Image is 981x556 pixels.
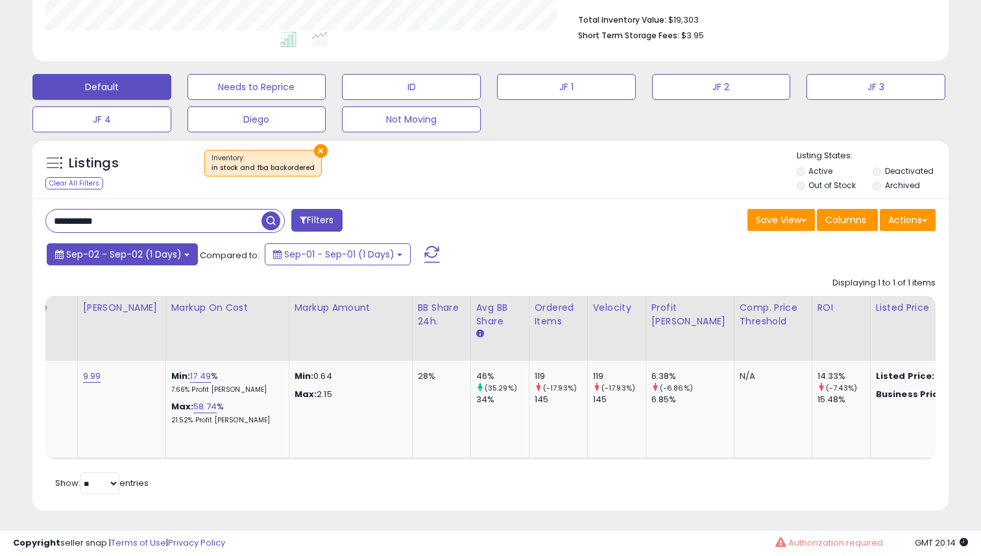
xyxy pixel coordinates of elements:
p: 2.15 [295,389,402,400]
div: seller snap | | [13,537,225,550]
div: % [171,401,279,425]
div: 28% [418,370,461,382]
span: Sep-01 - Sep-01 (1 Days) [284,248,394,261]
div: Markup on Cost [171,301,284,315]
a: 9.99 [83,370,101,383]
button: Needs to Reprice [188,74,326,100]
b: Business Price: [876,388,947,400]
a: 58.74 [193,400,217,413]
div: 34% [476,394,529,405]
h5: Listings [69,154,119,173]
b: Listed Price: [876,370,935,382]
button: Filters [291,209,342,232]
b: Max: [171,400,194,413]
small: Avg BB Share. [476,328,484,340]
p: Listing States: [797,150,949,162]
button: Sep-02 - Sep-02 (1 Days) [47,243,198,265]
button: Diego [188,106,326,132]
div: 14.33% [817,370,870,382]
button: Sep-01 - Sep-01 (1 Days) [265,243,411,265]
button: Default [32,74,171,100]
button: JF 1 [497,74,636,100]
small: (35.29%) [485,383,517,393]
label: Active [808,165,832,176]
button: JF 3 [806,74,945,100]
span: Compared to: [200,249,260,261]
span: 2025-09-17 20:14 GMT [915,537,968,549]
b: Short Term Storage Fees: [578,30,679,41]
span: Sep-02 - Sep-02 (1 Days) [66,248,182,261]
button: Save View [747,209,815,231]
b: Total Inventory Value: [578,14,666,25]
a: Terms of Use [111,537,166,549]
a: Privacy Policy [168,537,225,549]
div: 119 [535,370,587,382]
div: Velocity [593,301,640,315]
button: Columns [817,209,878,231]
button: JF 2 [652,74,791,100]
p: 0.64 [295,370,402,382]
div: Comp. Price Threshold [740,301,806,328]
button: JF 4 [32,106,171,132]
b: Min: [171,370,191,382]
a: 17.49 [190,370,211,383]
div: % [171,370,279,394]
strong: Min: [295,370,314,382]
div: 145 [535,394,587,405]
div: [PERSON_NAME] [83,301,160,315]
th: The percentage added to the cost of goods (COGS) that forms the calculator for Min & Max prices. [165,296,289,361]
p: 21.52% Profit [PERSON_NAME] [171,416,279,425]
div: 6.85% [651,394,734,405]
label: Archived [885,180,920,191]
small: (-17.93%) [543,383,577,393]
small: (-6.86%) [660,383,693,393]
span: Inventory : [212,153,315,173]
div: N/A [740,370,802,382]
div: 145 [593,394,646,405]
div: Ordered Items [535,301,582,328]
div: Markup Amount [295,301,407,315]
div: 119 [593,370,646,382]
span: $3.95 [681,29,704,42]
div: Clear All Filters [45,177,103,189]
span: Columns [825,213,866,226]
button: × [314,144,328,158]
small: (-17.93%) [601,383,635,393]
div: Profit [PERSON_NAME] [651,301,729,328]
div: 15.48% [817,394,870,405]
div: 46% [476,370,529,382]
div: 6.38% [651,370,734,382]
span: Show: entries [55,477,149,489]
strong: Copyright [13,537,60,549]
p: 7.66% Profit [PERSON_NAME] [171,385,279,394]
strong: Max: [295,388,317,400]
button: Actions [880,209,936,231]
div: Min Price [5,301,72,315]
label: Out of Stock [808,180,856,191]
button: Not Moving [342,106,481,132]
div: in stock and fba backordered [212,163,315,173]
small: (-7.43%) [826,383,857,393]
span: Authorization required [788,537,883,549]
li: $19,303 [578,11,926,27]
div: ROI [817,301,865,315]
div: Displaying 1 to 1 of 1 items [832,277,936,289]
div: BB Share 24h. [418,301,465,328]
div: Avg BB Share [476,301,524,328]
button: ID [342,74,481,100]
label: Deactivated [885,165,934,176]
